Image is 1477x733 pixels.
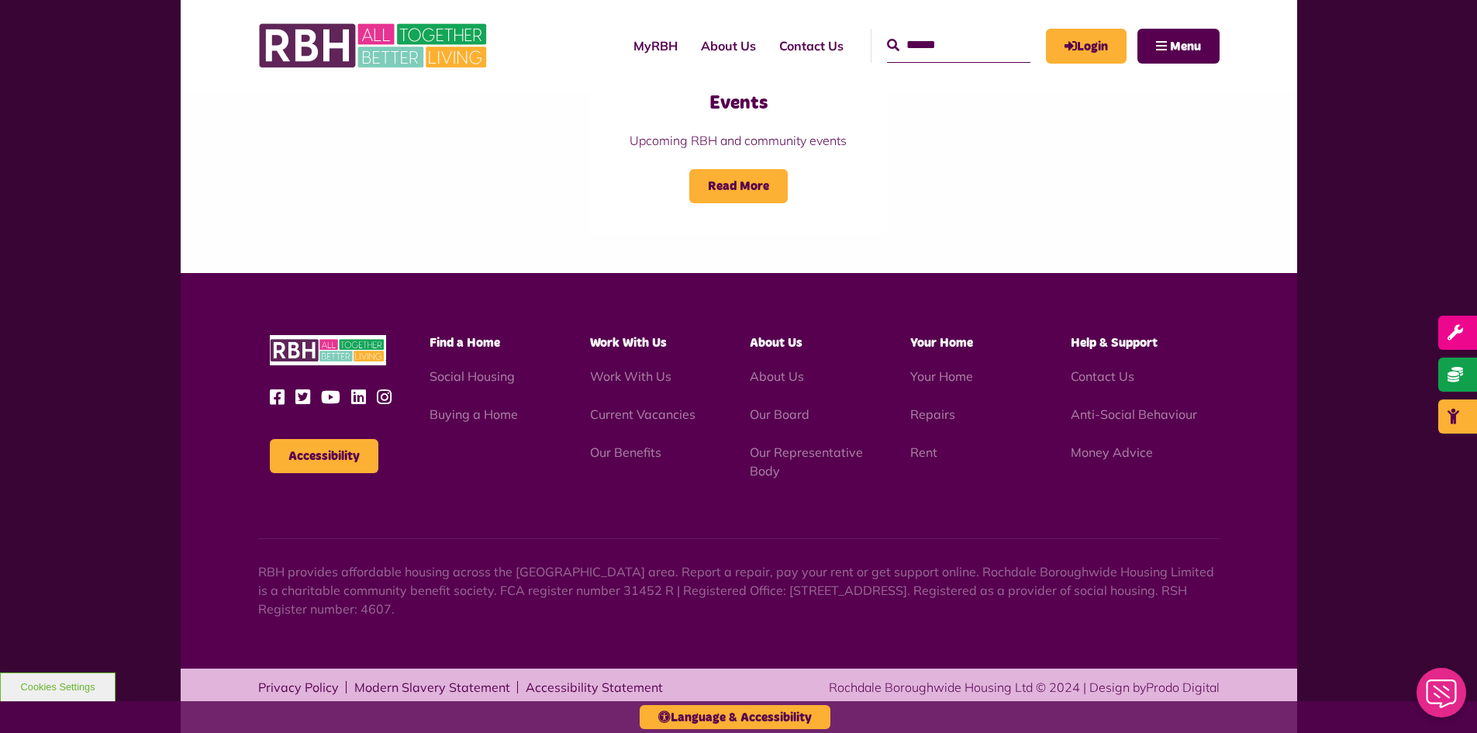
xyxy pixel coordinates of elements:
a: Privacy Policy [258,681,339,693]
div: Rochdale Boroughwide Housing Ltd © 2024 | Design by [829,678,1220,697]
a: Your Home [910,368,973,384]
a: Social Housing - open in a new tab [430,368,515,384]
span: Read More [689,169,788,203]
a: Modern Slavery Statement - open in a new tab [354,681,510,693]
iframe: Netcall Web Assistant for live chat [1407,663,1477,733]
h3: Events [621,92,856,116]
a: Contact Us [1071,368,1134,384]
p: Upcoming RBH and community events [621,131,856,150]
button: Accessibility [270,439,378,473]
a: Rent [910,444,937,460]
span: Find a Home [430,337,500,349]
a: Buying a Home [430,406,518,422]
a: Contact Us [768,25,855,67]
span: Work With Us [590,337,667,349]
img: RBH [258,16,491,76]
p: RBH provides affordable housing across the [GEOGRAPHIC_DATA] area. Report a repair, pay your rent... [258,562,1220,618]
a: Money Advice [1071,444,1153,460]
span: Your Home [910,337,973,349]
a: Our Benefits [590,444,661,460]
a: Our Representative Body [750,444,863,479]
a: MyRBH [622,25,689,67]
a: Current Vacancies [590,406,695,422]
span: Menu [1170,40,1201,53]
a: Anti-Social Behaviour [1071,406,1197,422]
a: Our Board [750,406,809,422]
a: MyRBH [1046,29,1127,64]
button: Language & Accessibility [640,705,830,729]
a: About Us [750,368,804,384]
img: RBH [270,335,386,365]
a: Accessibility Statement [526,681,663,693]
a: Prodo Digital - open in a new tab [1146,679,1220,695]
span: Help & Support [1071,337,1158,349]
a: Work With Us [590,368,671,384]
button: Navigation [1137,29,1220,64]
span: About Us [750,337,802,349]
a: About Us [689,25,768,67]
input: Search [887,29,1030,62]
a: Repairs [910,406,955,422]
